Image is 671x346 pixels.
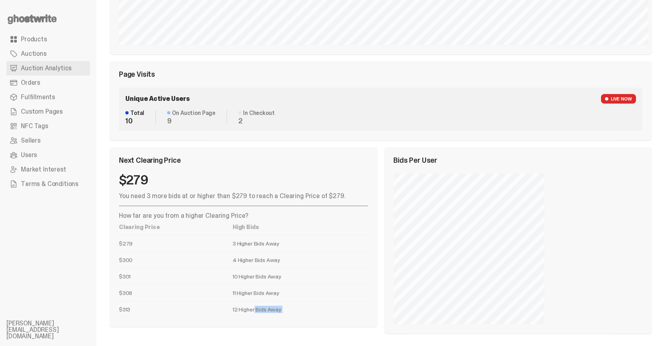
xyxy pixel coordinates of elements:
dt: In Checkout [238,110,274,116]
a: Products [6,32,90,47]
td: 11 Higher Bids Away [233,285,368,301]
dt: Total [125,110,144,116]
span: Orders [21,80,40,86]
td: 10 Higher Bids Away [233,268,368,285]
td: 12 Higher Bids Away [233,301,368,317]
a: Orders [6,76,90,90]
td: $308 [119,285,233,301]
span: NFC Tags [21,123,48,129]
span: Auctions [21,51,47,57]
span: Unique Active Users [125,96,190,102]
span: Terms & Conditions [21,181,78,187]
dt: On Auction Page [167,110,215,116]
td: $300 [119,252,233,268]
a: Terms & Conditions [6,177,90,191]
a: Auctions [6,47,90,61]
span: Products [21,36,47,43]
th: Clearing Price [119,219,233,235]
a: Custom Pages [6,104,90,119]
span: Custom Pages [21,109,63,115]
span: Market Interest [21,166,66,173]
a: Market Interest [6,162,90,177]
a: Fulfillments [6,90,90,104]
span: Auction Analytics [21,65,72,72]
li: [PERSON_NAME][EMAIL_ADDRESS][DOMAIN_NAME] [6,320,103,340]
dd: 10 [125,117,144,125]
p: How far are you from a higher Clearing Price? [119,213,368,219]
span: Page Visits [119,71,155,78]
div: $279 [119,174,368,186]
span: Users [21,152,37,158]
span: Fulfillments [21,94,55,100]
dd: 9 [167,117,215,125]
span: Bids Per User [394,157,438,164]
a: Sellers [6,133,90,148]
span: Next Clearing Price [119,157,181,164]
dd: 2 [238,117,274,125]
td: 3 Higher Bids Away [233,235,368,252]
a: Users [6,148,90,162]
td: $313 [119,301,233,317]
td: $301 [119,268,233,285]
p: You need 3 more bids at or higher than $279 to reach a Clearing Price of $279. [119,193,368,199]
a: Auction Analytics [6,61,90,76]
th: High Bids [233,219,368,235]
td: 4 Higher Bids Away [233,252,368,268]
td: $279 [119,235,233,252]
span: Sellers [21,137,41,144]
span: LIVE NOW [601,94,636,104]
a: NFC Tags [6,119,90,133]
